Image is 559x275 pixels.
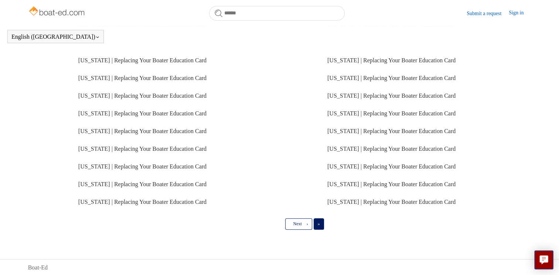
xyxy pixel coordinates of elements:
a: [US_STATE] | Replacing Your Boater Education Card [78,128,207,134]
span: Next [293,221,301,226]
button: English ([GEOGRAPHIC_DATA]) [11,34,100,40]
a: Boat-Ed [28,263,48,272]
a: [US_STATE] | Replacing Your Boater Education Card [327,93,456,99]
a: [US_STATE] | Replacing Your Boater Education Card [78,181,207,187]
a: [US_STATE] | Replacing Your Boater Education Card [78,199,207,205]
button: Live chat [534,250,553,269]
a: Next [285,218,312,229]
a: [US_STATE] | Replacing Your Boater Education Card [327,199,456,205]
a: [US_STATE] | Replacing Your Boater Education Card [327,57,456,63]
a: [US_STATE] | Replacing Your Boater Education Card [327,163,456,170]
a: [US_STATE] | Replacing Your Boater Education Card [327,75,456,81]
span: › [307,221,308,226]
a: [US_STATE] | Replacing Your Boater Education Card [327,181,456,187]
a: [US_STATE] | Replacing Your Boater Education Card [327,110,456,116]
input: Search [209,6,345,21]
a: [US_STATE] | Replacing Your Boater Education Card [78,75,207,81]
a: [US_STATE] | Replacing Your Boater Education Card [78,146,207,152]
a: [US_STATE] | Replacing Your Boater Education Card [327,128,456,134]
img: Boat-Ed Help Center home page [28,4,87,19]
a: [US_STATE] | Replacing Your Boater Education Card [78,93,207,99]
a: [US_STATE] | Replacing Your Boater Education Card [327,146,456,152]
a: [US_STATE] | Replacing Your Boater Education Card [78,163,207,170]
a: [US_STATE] | Replacing Your Boater Education Card [78,110,207,116]
span: » [318,221,320,226]
a: Submit a request [467,10,509,17]
a: Sign in [509,9,531,18]
a: [US_STATE] | Replacing Your Boater Education Card [78,57,207,63]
